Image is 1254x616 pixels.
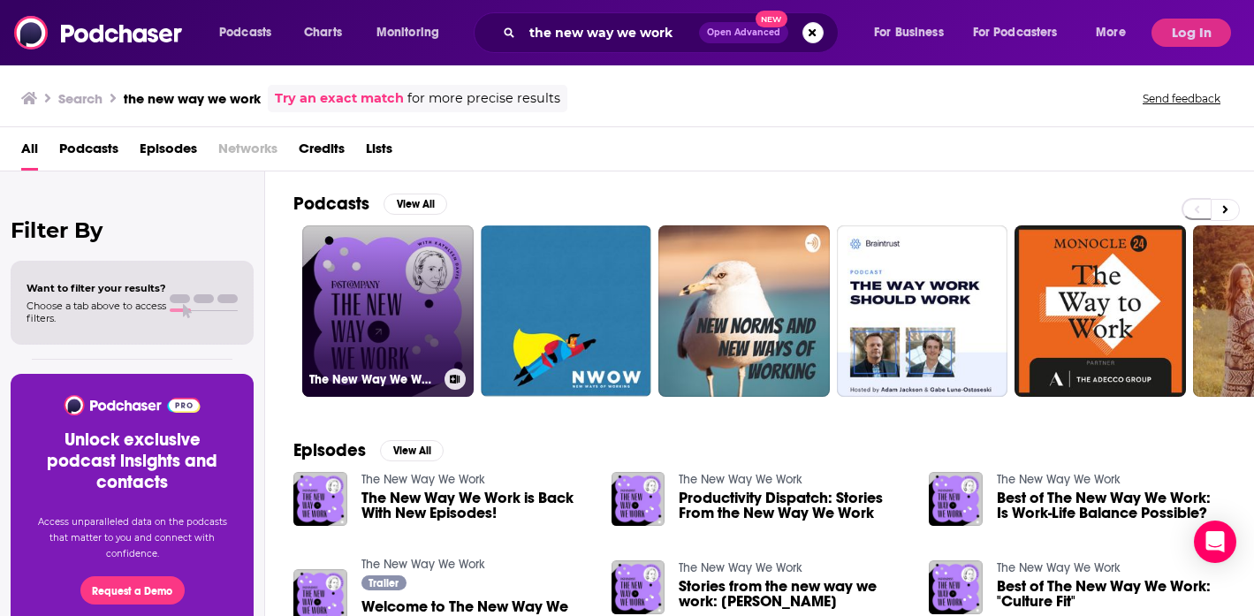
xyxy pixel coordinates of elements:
a: Best of The New Way We Work: "Culture Fit" [997,579,1226,609]
a: The New Way We Work is Back With New Episodes! [361,491,590,521]
h2: Filter By [11,217,254,243]
a: The New Way We Work [361,472,485,487]
button: Send feedback [1137,91,1226,106]
span: For Business [874,20,944,45]
a: Lists [366,134,392,171]
a: The New Way We Work [679,472,802,487]
a: EpisodesView All [293,439,444,461]
h3: the new way we work [124,90,261,107]
a: The New Way We Work [997,472,1121,487]
span: Networks [218,134,277,171]
img: The New Way We Work is Back With New Episodes! [293,472,347,526]
span: Choose a tab above to access filters. [27,300,166,324]
a: The New Way We Work [302,225,474,397]
span: Monitoring [376,20,439,45]
button: open menu [961,19,1083,47]
button: open menu [364,19,462,47]
a: Best of The New Way We Work: Is Work-Life Balance Possible? [997,491,1226,521]
img: Best of The New Way We Work: "Culture Fit" [929,560,983,614]
img: Podchaser - Follow, Share and Rate Podcasts [14,16,184,49]
img: Podchaser - Follow, Share and Rate Podcasts [63,395,201,415]
h3: Search [58,90,103,107]
span: Trailer [369,578,399,589]
a: All [21,134,38,171]
span: Want to filter your results? [27,282,166,294]
button: Open AdvancedNew [699,22,788,43]
button: View All [380,440,444,461]
h2: Episodes [293,439,366,461]
span: More [1096,20,1126,45]
input: Search podcasts, credits, & more... [522,19,699,47]
h3: Unlock exclusive podcast insights and contacts [32,430,232,493]
div: Search podcasts, credits, & more... [490,12,855,53]
button: open menu [862,19,966,47]
button: Log In [1151,19,1231,47]
span: Stories from the new way we work: [PERSON_NAME] [679,579,908,609]
a: Productivity Dispatch: Stories From the New Way We Work [679,491,908,521]
h2: Podcasts [293,193,369,215]
a: Charts [293,19,353,47]
span: New [756,11,787,27]
span: Open Advanced [707,28,780,37]
img: Productivity Dispatch: Stories From the New Way We Work [612,472,665,526]
a: Stories from the new way we work: Shantelle [679,579,908,609]
div: Open Intercom Messenger [1194,521,1236,563]
span: Podcasts [219,20,271,45]
img: Best of The New Way We Work: Is Work-Life Balance Possible? [929,472,983,526]
button: Request a Demo [80,576,185,605]
h3: The New Way We Work [309,372,437,387]
span: for more precise results [407,88,560,109]
span: Charts [304,20,342,45]
a: Podcasts [59,134,118,171]
span: For Podcasters [973,20,1058,45]
button: View All [384,194,447,215]
a: PodcastsView All [293,193,447,215]
button: open menu [207,19,294,47]
img: Stories from the new way we work: Shantelle [612,560,665,614]
p: Access unparalleled data on the podcasts that matter to you and connect with confidence. [32,514,232,562]
a: Episodes [140,134,197,171]
a: The New Way We Work [679,560,802,575]
a: Credits [299,134,345,171]
a: The New Way We Work [361,557,485,572]
button: open menu [1083,19,1148,47]
a: Try an exact match [275,88,404,109]
a: The New Way We Work [997,560,1121,575]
